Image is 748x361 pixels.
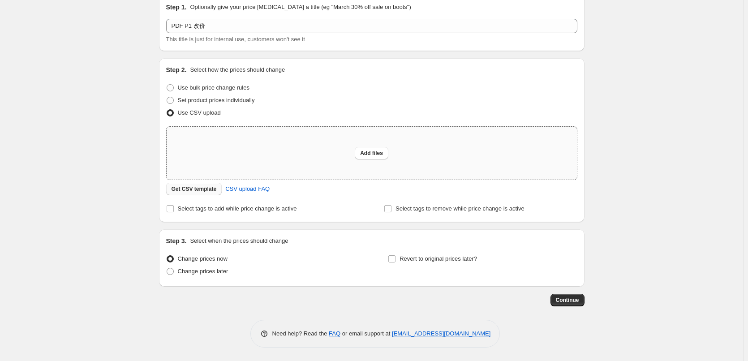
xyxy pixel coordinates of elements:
span: or email support at [340,330,392,337]
span: Set product prices individually [178,97,255,103]
span: Change prices now [178,255,228,262]
button: Add files [355,147,388,159]
button: Continue [550,294,585,306]
span: Get CSV template [172,185,217,193]
input: 30% off holiday sale [166,19,577,33]
span: Add files [360,150,383,157]
span: Change prices later [178,268,228,275]
span: Select tags to add while price change is active [178,205,297,212]
span: Use bulk price change rules [178,84,249,91]
p: Optionally give your price [MEDICAL_DATA] a title (eg "March 30% off sale on boots") [190,3,411,12]
span: Revert to original prices later? [400,255,477,262]
span: This title is just for internal use, customers won't see it [166,36,305,43]
span: CSV upload FAQ [225,185,270,193]
button: Get CSV template [166,183,222,195]
span: Select tags to remove while price change is active [395,205,524,212]
a: CSV upload FAQ [220,182,275,196]
span: Use CSV upload [178,109,221,116]
span: Continue [556,297,579,304]
h2: Step 2. [166,65,187,74]
h2: Step 1. [166,3,187,12]
a: FAQ [329,330,340,337]
h2: Step 3. [166,236,187,245]
p: Select how the prices should change [190,65,285,74]
p: Select when the prices should change [190,236,288,245]
span: Need help? Read the [272,330,329,337]
a: [EMAIL_ADDRESS][DOMAIN_NAME] [392,330,490,337]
